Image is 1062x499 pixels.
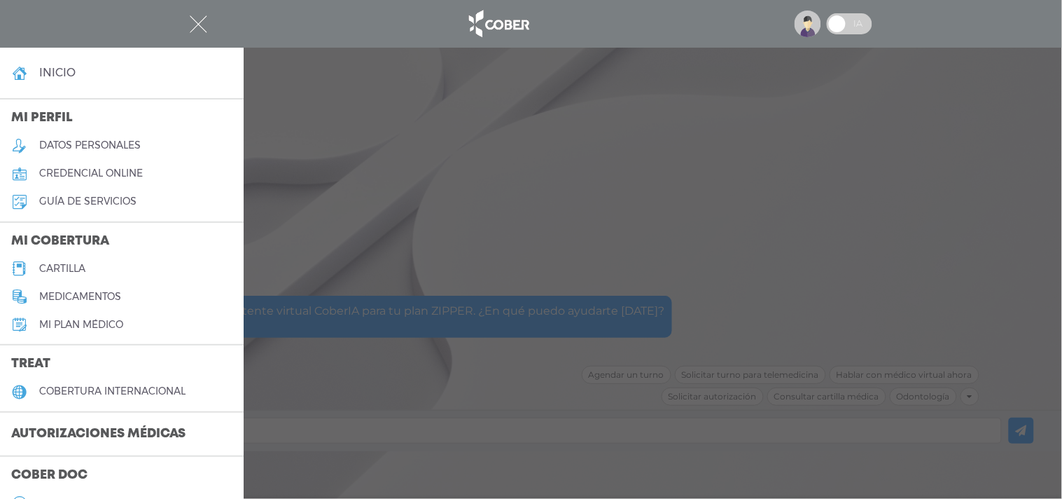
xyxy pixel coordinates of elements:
[39,66,76,79] h4: inicio
[190,15,207,33] img: Cober_menu-close-white.svg
[39,385,186,397] h5: cobertura internacional
[39,319,123,331] h5: Mi plan médico
[39,291,121,303] h5: medicamentos
[795,11,821,37] img: profile-placeholder.svg
[39,168,143,179] h5: credencial online
[39,196,137,207] h5: guía de servicios
[39,263,85,275] h5: cartilla
[39,139,141,151] h5: datos personales
[461,7,535,41] img: logo_cober_home-white.png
